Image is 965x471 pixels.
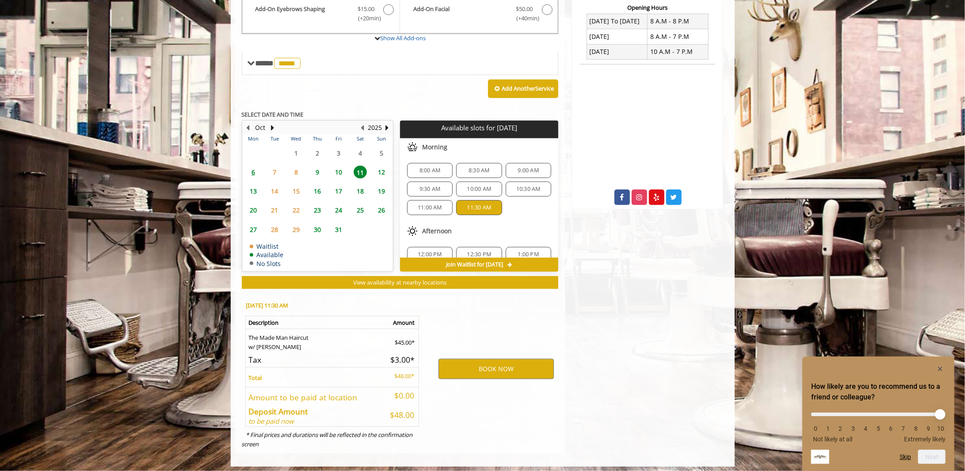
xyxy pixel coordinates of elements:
span: 11:00 AM [418,204,442,211]
b: Description [248,319,278,327]
h5: Tax [248,356,378,364]
td: Select day16 [307,182,328,201]
h5: $3.00* [384,356,414,364]
img: afternoon slots [407,226,418,236]
td: Select day18 [350,182,371,201]
span: 26 [375,204,389,217]
td: Select day14 [264,182,285,201]
span: 1:00 PM [518,251,539,258]
span: 10 [332,166,346,179]
li: 3 [849,425,858,432]
td: $45.00* [381,329,419,352]
td: Select day24 [328,201,349,220]
b: Deposit Amount [248,406,308,417]
td: Select day26 [371,201,393,220]
b: Add-On Eyebrows Shaping [256,4,349,23]
h2: How likely are you to recommend us to a friend or colleague? Select an option from 0 to 10, with ... [811,381,946,403]
li: 1 [824,425,832,432]
li: 6 [886,425,895,432]
span: 14 [268,185,281,198]
span: 11 [354,166,367,179]
span: 10:30 AM [516,186,541,193]
span: 19 [375,185,389,198]
li: 0 [811,425,820,432]
div: 11:30 AM [456,200,502,215]
span: 24 [332,204,346,217]
th: Sat [350,134,371,143]
span: 9 [311,166,324,179]
td: Select day23 [307,201,328,220]
td: Select day29 [285,220,306,239]
button: Previous Year [359,123,366,133]
span: 17 [332,185,346,198]
th: Wed [285,134,306,143]
th: Sun [371,134,393,143]
td: 10 A.M - 7 P.M [648,44,709,59]
span: 12 [375,166,389,179]
div: 10:00 AM [456,182,502,197]
span: Join Waitlist for [DATE] [446,261,503,268]
button: Next Month [269,123,276,133]
span: 13 [247,185,260,198]
td: Select day22 [285,201,306,220]
td: [DATE] [587,44,648,59]
div: 10:30 AM [506,182,551,197]
label: Add-On Eyebrows Shaping [247,4,395,25]
td: [DATE] To [DATE] [587,14,648,29]
td: Select day15 [285,182,306,201]
button: Next Year [384,123,391,133]
div: 8:00 AM [407,163,453,178]
td: Select day28 [264,220,285,239]
td: Select day8 [285,163,306,182]
td: Select day20 [243,201,264,220]
span: 30 [311,223,324,236]
td: Select day7 [264,163,285,182]
td: Select day6 [243,163,264,182]
span: 7 [268,166,281,179]
span: Not likely at all [813,436,852,443]
a: Show All Add-ons [380,34,426,42]
b: Total [248,374,262,382]
span: 9:00 AM [518,167,539,174]
i: to be paid now [248,417,294,425]
b: SELECT DATE AND TIME [242,110,304,118]
span: 12:30 PM [467,251,492,258]
span: 21 [268,204,281,217]
td: 8 A.M - 8 P.M [648,14,709,29]
span: 25 [354,204,367,217]
th: Thu [307,134,328,143]
li: 5 [874,425,883,432]
span: 8:00 AM [420,167,440,174]
div: 11:00 AM [407,200,453,215]
td: Select day9 [307,163,328,182]
div: How likely are you to recommend us to a friend or colleague? Select an option from 0 to 10, with ... [811,364,946,464]
p: $48.00* [384,372,414,381]
h5: Amount to be paid at location [248,393,378,402]
img: morning slots [407,142,418,152]
span: 31 [332,223,346,236]
li: 8 [912,425,920,432]
span: 8:30 AM [469,167,489,174]
span: 12:00 PM [418,251,442,258]
th: Mon [243,134,264,143]
td: Select day13 [243,182,264,201]
span: $50.00 [516,4,533,14]
td: 8 A.M - 7 P.M [648,29,709,44]
td: Select day25 [350,201,371,220]
span: (+20min ) [353,14,379,23]
b: Amount [393,319,415,327]
span: 28 [268,223,281,236]
span: 23 [311,204,324,217]
b: [DATE] 11:30 AM [246,301,289,309]
span: (+40min ) [511,14,537,23]
span: Morning [422,144,447,151]
td: Select day12 [371,163,393,182]
button: Add AnotherService [488,80,558,98]
div: 8:30 AM [456,163,502,178]
p: Available slots for [DATE] [404,124,555,132]
div: 9:30 AM [407,182,453,197]
button: Previous Month [244,123,252,133]
td: Select day31 [328,220,349,239]
b: Add-On Facial [413,4,507,23]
